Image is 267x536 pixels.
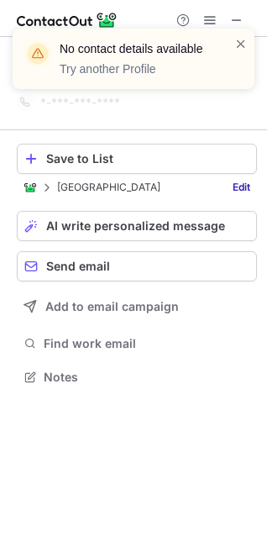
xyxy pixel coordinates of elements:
button: Find work email [17,332,257,355]
img: warning [24,40,51,67]
button: Notes [17,365,257,389]
span: Find work email [44,336,250,351]
p: Try another Profile [60,60,214,77]
span: Add to email campaign [45,300,179,313]
img: ContactOut v5.3.10 [17,10,118,30]
button: Save to List [17,144,257,174]
button: Add to email campaign [17,292,257,322]
span: Notes [44,370,250,385]
button: AI write personalized message [17,211,257,241]
img: ContactOut [24,181,37,194]
button: Send email [17,251,257,281]
p: [GEOGRAPHIC_DATA] [57,181,160,193]
a: Edit [226,179,257,196]
div: Save to List [46,152,249,166]
span: Send email [46,260,110,273]
span: AI write personalized message [46,219,225,233]
header: No contact details available [60,40,214,57]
